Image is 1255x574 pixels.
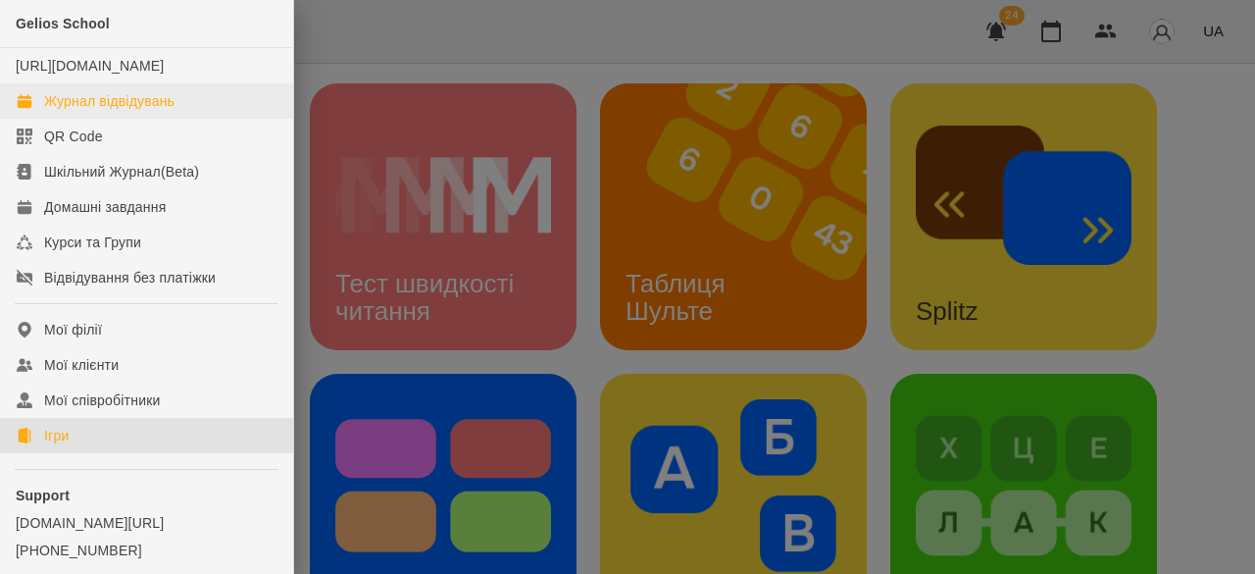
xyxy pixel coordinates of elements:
[16,513,277,533] a: [DOMAIN_NAME][URL]
[16,541,277,560] a: [PHONE_NUMBER]
[44,355,119,375] div: Мої клієнти
[44,162,199,182] div: Шкільний Журнал(Beta)
[44,268,216,287] div: Відвідування без платіжки
[16,486,277,505] p: Support
[44,426,69,445] div: Ігри
[44,197,166,217] div: Домашні завдання
[44,320,102,339] div: Мої філії
[44,233,141,252] div: Курси та Групи
[44,127,103,146] div: QR Code
[44,391,161,410] div: Мої співробітники
[16,16,110,31] span: Gelios School
[16,58,164,74] a: [URL][DOMAIN_NAME]
[44,91,175,111] div: Журнал відвідувань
